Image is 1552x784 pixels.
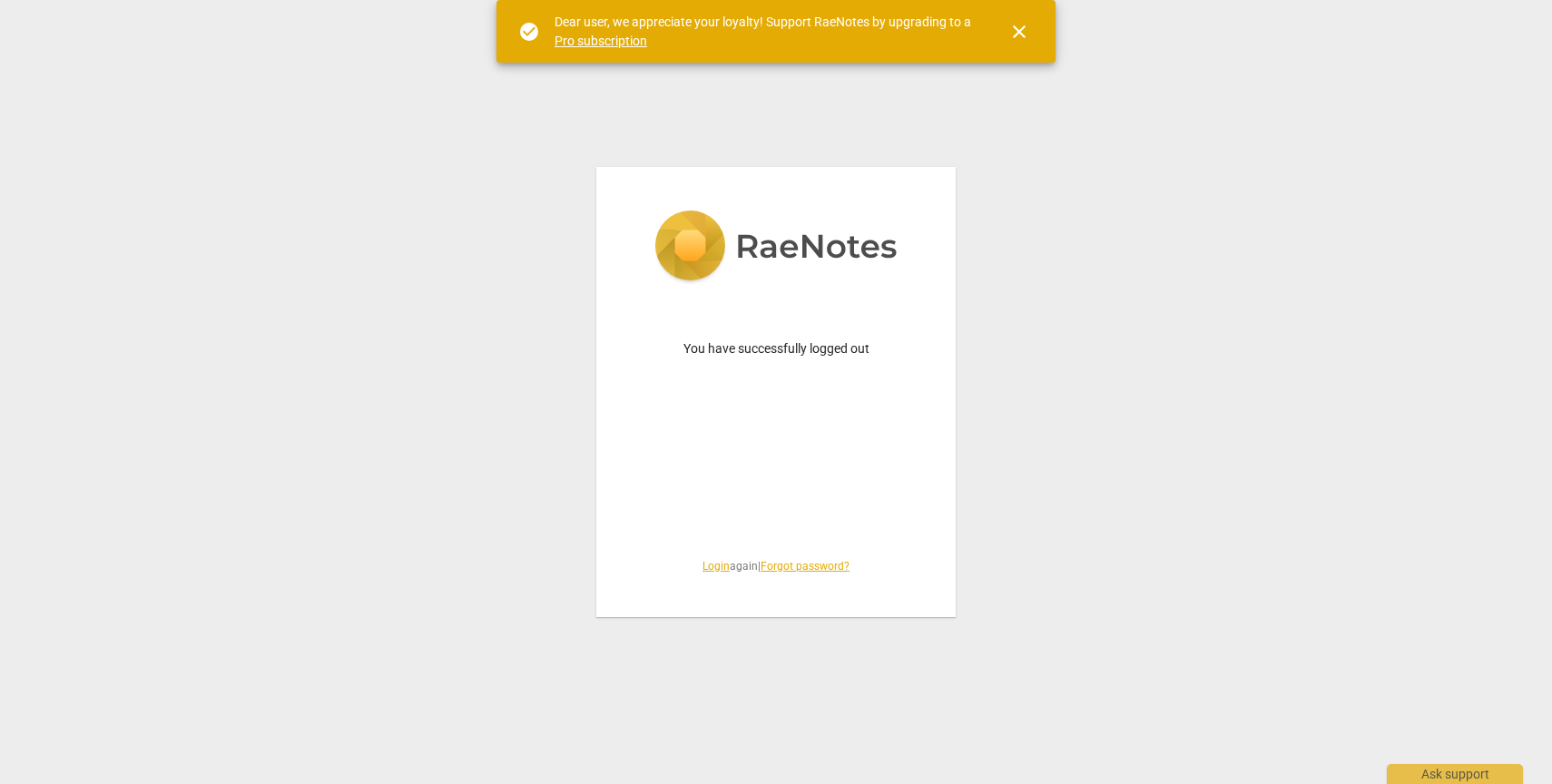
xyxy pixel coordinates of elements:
span: again | [640,559,912,574]
span: check_circle [518,21,540,43]
a: Forgot password? [761,560,850,573]
div: Dear user, we appreciate your loyalty! Support RaeNotes by upgrading to a [555,13,976,50]
div: Ask support [1387,764,1523,784]
button: Close [997,10,1041,54]
a: Pro subscription [555,34,647,48]
span: close [1008,21,1030,43]
p: You have successfully logged out [640,339,912,358]
img: 5ac2273c67554f335776073100b6d88f.svg [654,211,898,285]
a: Login [702,560,730,573]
